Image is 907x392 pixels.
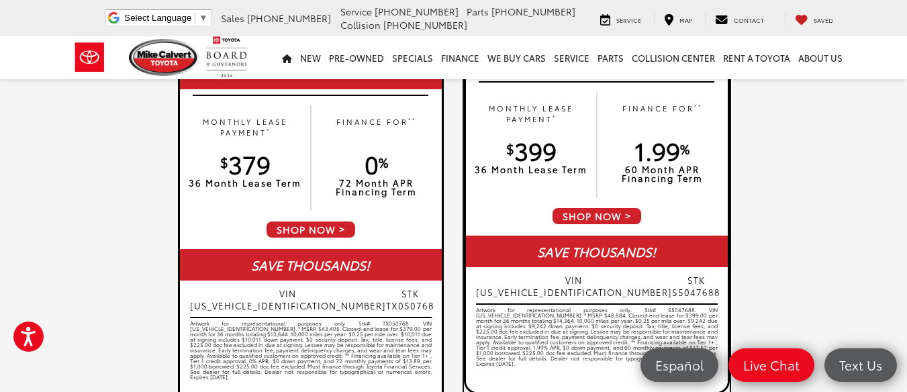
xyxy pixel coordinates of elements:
span: 0 [365,146,388,181]
a: Pre-Owned [325,36,388,79]
p: 36 Month Lease Term [187,179,304,187]
a: Contact [705,12,774,26]
span: 379 [220,146,271,181]
a: Map [654,12,702,26]
a: Service [550,36,593,79]
div: SAVE THOUSANDS! [466,236,728,267]
span: Select Language [124,13,191,23]
span: 399 [506,133,557,167]
span: Live Chat [736,356,806,373]
sup: $ [506,139,514,158]
span: Español [649,356,710,373]
sup: % [379,152,388,171]
span: [PHONE_NUMBER] [375,5,459,18]
span: Contact [734,15,764,24]
p: 72 Month APR Financing Term [318,179,435,196]
a: About Us [794,36,847,79]
span: Collision [340,18,381,32]
a: Service [590,12,651,26]
a: Text Us [824,348,897,382]
span: Service [616,15,641,24]
span: VIN [US_VEHICLE_IDENTIFICATION_NUMBER] [190,287,386,311]
a: Live Chat [728,348,814,382]
img: Toyota [64,36,115,79]
a: Specials [388,36,437,79]
a: Español [640,348,718,382]
a: My Saved Vehicles [785,12,843,26]
a: New [296,36,325,79]
img: Mike Calvert Toyota [129,39,200,76]
p: 36 Month Lease Term [473,165,590,174]
p: FINANCE FOR [604,103,721,125]
span: Text Us [832,356,889,373]
a: Finance [437,36,483,79]
span: SHOP NOW [265,220,356,239]
span: VIN [US_VEHICLE_IDENTIFICATION_NUMBER] [476,274,672,298]
div: SAVE THOUSANDS! [180,249,442,281]
sup: % [680,139,689,158]
p: 60 Month APR Financing Term [604,165,721,183]
span: ▼ [199,13,207,23]
p: MONTHLY LEASE PAYMENT [473,103,590,125]
p: MONTHLY LEASE PAYMENT [187,116,304,138]
a: Select Language​ [124,13,207,23]
sup: $ [220,152,228,171]
span: 1.99 [634,133,689,167]
span: STK S5047688 [672,274,720,298]
a: Rent a Toyota [719,36,794,79]
span: [PHONE_NUMBER] [491,5,575,18]
span: SHOP NOW [551,207,642,226]
a: Parts [593,36,628,79]
span: Sales [221,11,244,25]
a: Collision Center [628,36,719,79]
span: Map [679,15,692,24]
span: STK TX050768 [386,287,434,311]
span: [PHONE_NUMBER] [383,18,467,32]
span: Service [340,5,372,18]
span: Parts [467,5,489,18]
span: Saved [814,15,833,24]
a: Home [278,36,296,79]
span: [PHONE_NUMBER] [247,11,331,25]
p: FINANCE FOR [318,116,435,138]
div: Artwork for representational purposes only. Stk# S5047688. VIN [US_VEHICLE_IDENTIFICATION_NUMBER]... [476,307,718,388]
a: WE BUY CARS [483,36,550,79]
